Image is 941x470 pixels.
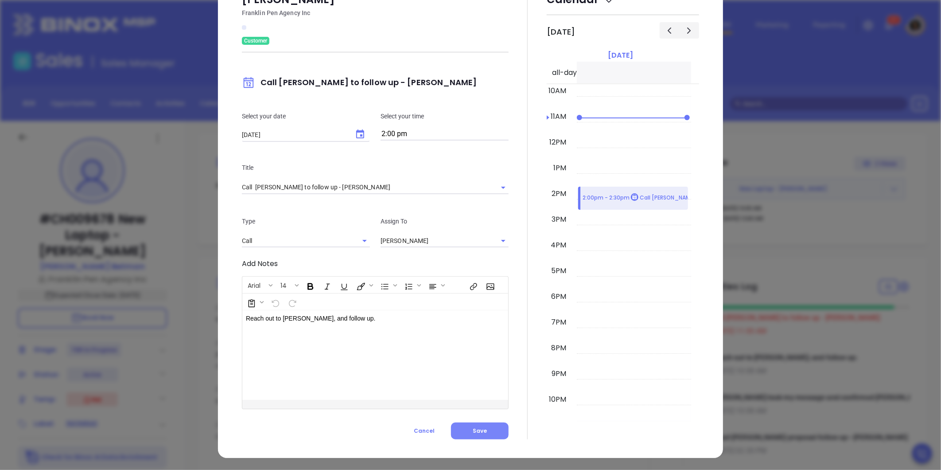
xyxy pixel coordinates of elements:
[473,427,487,435] span: Save
[244,36,267,46] span: Customer
[267,294,283,309] span: Undo
[276,278,301,293] span: Font size
[242,216,370,226] p: Type
[400,278,423,293] span: Insert Ordered List
[549,291,568,302] div: 6pm
[242,77,477,88] span: Call [PERSON_NAME] to follow up - [PERSON_NAME]
[243,278,267,293] button: Arial
[548,137,568,148] div: 12pm
[352,278,375,293] span: Fill color or set the text color
[660,22,680,39] button: Previous day
[552,163,568,173] div: 1pm
[549,240,568,251] div: 4pm
[549,317,568,328] div: 7pm
[335,278,351,293] span: Underline
[302,278,318,293] span: Bold
[284,294,299,309] span: Redo
[246,314,486,323] p: Reach out to [PERSON_NAME], and follow up.
[243,294,266,309] span: Surveys
[679,22,699,39] button: Next day
[414,427,435,435] span: Cancel
[351,125,369,143] button: Choose date, selected date is Oct 13, 2025
[242,130,348,139] input: MM/DD/YYYY
[242,8,509,18] p: Franklin Pen Agency Inc
[550,368,568,379] div: 9pm
[276,278,293,293] button: 14
[547,394,568,405] div: 10pm
[549,111,568,122] div: 11am
[381,111,509,121] p: Select your time
[276,281,291,287] span: 14
[550,214,568,225] div: 3pm
[549,420,568,431] div: 11pm
[376,278,399,293] span: Insert Unordered List
[465,278,481,293] span: Insert link
[397,423,451,439] button: Cancel
[242,163,509,172] p: Title
[497,235,509,247] button: Open
[358,235,371,247] button: Open
[550,67,577,78] span: all-day
[424,278,447,293] span: Align
[583,193,779,203] p: 2:00pm - 2:30pm Call [PERSON_NAME] to follow up - [PERSON_NAME]
[451,423,509,439] button: Save
[381,216,509,226] p: Assign To
[242,111,370,121] p: Select your date
[243,281,265,287] span: Arial
[606,49,635,62] a: [DATE]
[547,86,568,96] div: 10am
[549,266,568,276] div: 5pm
[497,181,509,194] button: Open
[549,343,568,353] div: 8pm
[547,27,575,37] h2: [DATE]
[482,278,498,293] span: Insert Image
[242,258,509,269] p: Add Notes
[550,188,568,199] div: 2pm
[243,278,275,293] span: Font family
[319,278,334,293] span: Italic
